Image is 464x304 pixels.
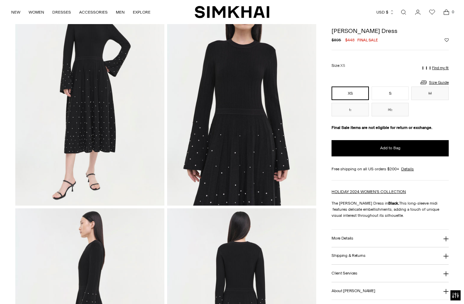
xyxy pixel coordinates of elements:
a: Wishlist [425,5,439,19]
h3: More Details [332,236,353,241]
button: Add to Wishlist [445,38,449,42]
button: Client Services [332,265,449,282]
a: Go to the account page [411,5,425,19]
button: XL [372,103,409,117]
button: L [332,103,369,117]
a: MEN [116,5,125,20]
a: WOMEN [29,5,44,20]
s: $895 [332,37,341,43]
h3: About [PERSON_NAME] [332,289,375,293]
strong: Black. [388,201,399,206]
span: 0 [450,9,456,15]
a: EXPLORE [133,5,150,20]
a: Open cart modal [440,5,453,19]
p: The [PERSON_NAME] Dress in This long-sleeve midi features delicate embellishments, adding a touch... [332,201,449,219]
a: Details [401,166,414,172]
a: Open search modal [397,5,410,19]
button: M [411,87,449,100]
span: $448 [345,37,355,43]
a: NEW [11,5,20,20]
button: Add to Bag [332,140,449,157]
button: More Details [332,230,449,247]
h3: Shipping & Returns [332,254,365,258]
div: Free shipping on all US orders $200+ [332,166,449,172]
button: USD $ [376,5,394,20]
h1: [PERSON_NAME] Dress [332,28,449,34]
iframe: Sign Up via Text for Offers [5,278,68,299]
button: About [PERSON_NAME] [332,283,449,300]
h3: Client Services [332,271,357,276]
button: XS [332,87,369,100]
a: SIMKHAI [195,5,269,19]
label: Size: [332,63,345,69]
strong: Final Sale items are not eligible for return or exchange. [332,126,432,130]
a: ACCESSORIES [79,5,108,20]
button: Shipping & Returns [332,248,449,265]
a: HOLIDAY 2024 WOMEN'S COLLECTION [332,190,406,194]
span: XS [340,64,345,68]
button: S [372,87,409,100]
a: DRESSES [52,5,71,20]
span: Add to Bag [380,146,400,151]
a: Size Guide [420,78,449,87]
